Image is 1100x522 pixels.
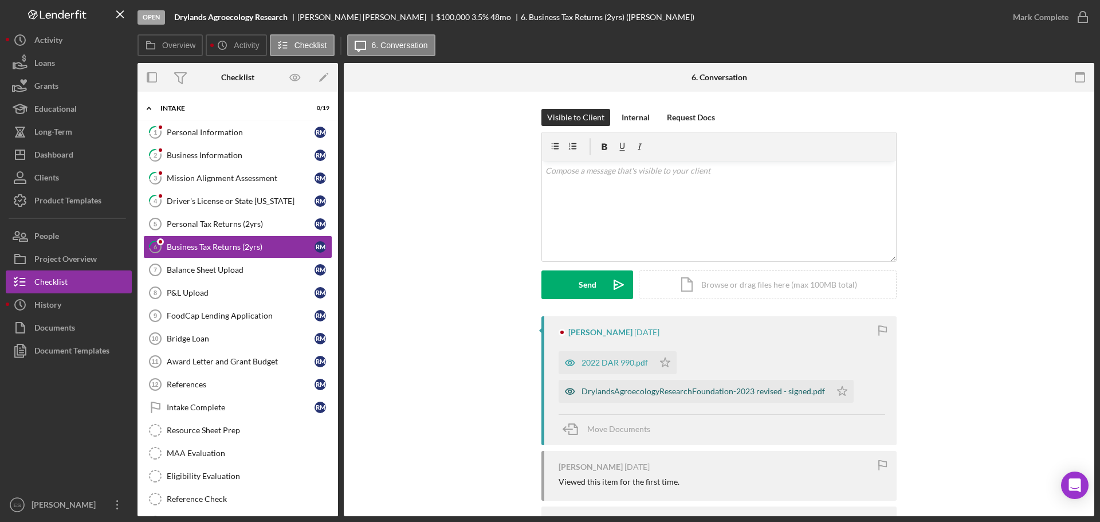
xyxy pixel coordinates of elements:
div: Checklist [221,73,254,82]
div: DrylandsAgroecologyResearchFoundation-2023 revised - signed.pdf [582,387,825,396]
tspan: 9 [154,312,157,319]
a: MAA Evaluation [143,442,332,465]
button: Request Docs [661,109,721,126]
div: r m [315,150,326,161]
div: Internal [622,109,650,126]
button: Loans [6,52,132,74]
a: Project Overview [6,248,132,270]
a: 8P&L Uploadrm [143,281,332,304]
button: History [6,293,132,316]
div: Personal Tax Returns (2yrs) [167,219,315,229]
div: MAA Evaluation [167,449,332,458]
tspan: 11 [151,358,158,365]
button: Grants [6,74,132,97]
div: 6. Conversation [692,73,747,82]
label: Activity [234,41,259,50]
div: Documents [34,316,75,342]
div: 3.5 % [472,13,489,22]
div: Long-Term [34,120,72,146]
tspan: 2 [154,151,157,159]
tspan: 6 [154,243,158,250]
a: 9FoodCap Lending Applicationrm [143,304,332,327]
button: Activity [6,29,132,52]
div: Reference Check [167,494,332,504]
a: Checklist [6,270,132,293]
div: Grants [34,74,58,100]
div: r m [315,195,326,207]
div: Intake Complete [167,403,315,412]
a: 5Personal Tax Returns (2yrs)rm [143,213,332,236]
a: 12Referencesrm [143,373,332,396]
div: Intake [160,105,301,112]
button: Mark Complete [1001,6,1094,29]
button: Product Templates [6,189,132,212]
button: DrylandsAgroecologyResearchFoundation-2023 revised - signed.pdf [559,380,854,403]
label: 6. Conversation [372,41,428,50]
button: Internal [616,109,655,126]
div: Loans [34,52,55,77]
b: Drylands Agroecology Research [174,13,288,22]
div: Activity [34,29,62,54]
div: Send [579,270,596,299]
a: Intake Completerm [143,396,332,419]
div: r m [315,287,326,299]
div: Eligibility Evaluation [167,472,332,481]
button: 6. Conversation [347,34,435,56]
tspan: 8 [154,289,157,296]
div: [PERSON_NAME] [29,493,103,519]
tspan: 12 [151,381,158,388]
div: Checklist [34,270,68,296]
button: Send [541,270,633,299]
a: Document Templates [6,339,132,362]
a: 1Personal Informationrm [143,121,332,144]
button: Checklist [270,34,335,56]
a: 7Balance Sheet Uploadrm [143,258,332,281]
button: Activity [206,34,266,56]
button: 2022 DAR 990.pdf [559,351,677,374]
div: 2022 DAR 990.pdf [582,358,648,367]
button: Overview [137,34,203,56]
time: 2025-10-03 18:20 [624,462,650,472]
div: People [34,225,59,250]
span: Move Documents [587,424,650,434]
tspan: 4 [154,197,158,205]
button: Documents [6,316,132,339]
div: [PERSON_NAME] [PERSON_NAME] [297,13,436,22]
a: Eligibility Evaluation [143,465,332,488]
div: r m [315,127,326,138]
button: Educational [6,97,132,120]
div: [PERSON_NAME] [559,462,623,472]
div: Bridge Loan [167,334,315,343]
a: 10Bridge Loanrm [143,327,332,350]
div: FoodCap Lending Application [167,311,315,320]
button: Visible to Client [541,109,610,126]
div: Educational [34,97,77,123]
div: Mark Complete [1013,6,1068,29]
a: 4Driver's License or State [US_STATE]rm [143,190,332,213]
div: Business Tax Returns (2yrs) [167,242,315,252]
button: People [6,225,132,248]
button: Move Documents [559,415,662,443]
a: Reference Check [143,488,332,511]
button: Dashboard [6,143,132,166]
div: r m [315,172,326,184]
div: Resource Sheet Prep [167,426,332,435]
div: Mission Alignment Assessment [167,174,315,183]
text: ES [14,502,21,508]
div: r m [315,310,326,321]
tspan: 3 [154,174,157,182]
div: Business Information [167,151,315,160]
div: History [34,293,61,319]
div: Dashboard [34,143,73,169]
div: Project Overview [34,248,97,273]
div: Driver's License or State [US_STATE] [167,197,315,206]
tspan: 1 [154,128,157,136]
a: Clients [6,166,132,189]
div: r m [315,402,326,413]
div: 6. Business Tax Returns (2yrs) ([PERSON_NAME]) [521,13,694,22]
